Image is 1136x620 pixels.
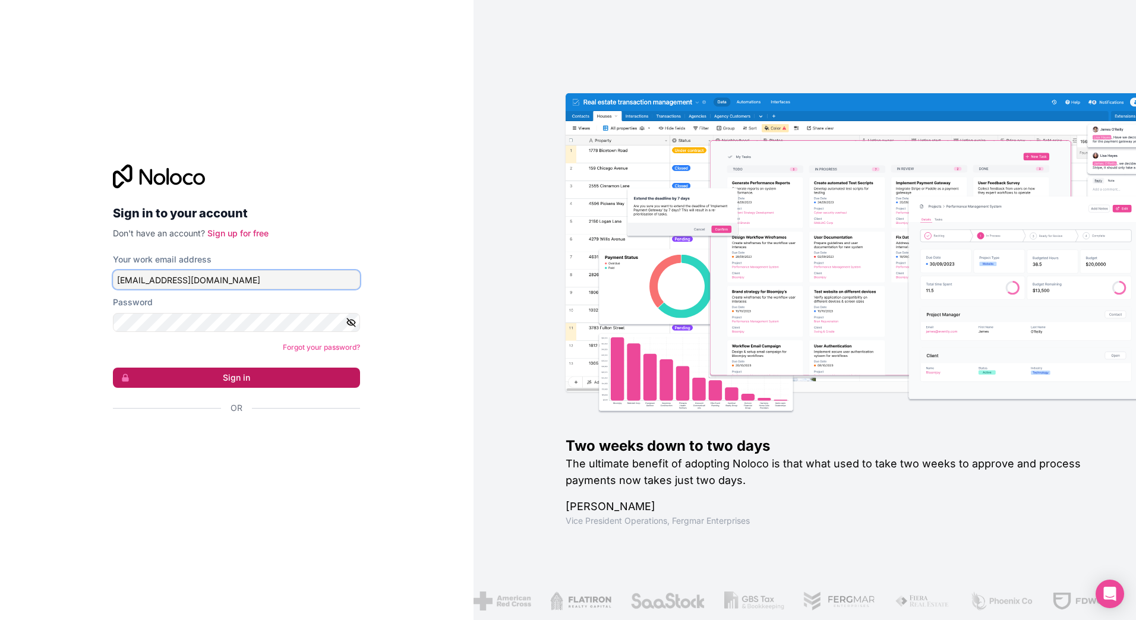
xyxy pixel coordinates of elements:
img: /assets/fdworks-Bi04fVtw.png [1052,591,1121,610]
label: Password [113,296,153,308]
h1: [PERSON_NAME] [566,498,1098,515]
iframe: Sign in with Google Button [107,427,356,453]
a: Sign up for free [207,228,269,238]
h1: Vice President Operations , Fergmar Enterprises [566,515,1098,527]
input: Email address [113,270,360,289]
a: Forgot your password? [283,343,360,352]
img: /assets/american-red-cross-BAupjrZR.png [472,591,530,610]
img: /assets/saastock-C6Zbiodz.png [630,591,705,610]
img: /assets/fiera-fwj2N5v4.png [894,591,950,610]
h2: Sign in to your account [113,203,360,224]
span: Don't have an account? [113,228,205,238]
div: Open Intercom Messenger [1096,580,1124,608]
label: Your work email address [113,254,212,265]
input: Password [113,313,360,332]
img: /assets/phoenix-BREaitsQ.png [968,591,1033,610]
h2: The ultimate benefit of adopting Noloco is that what used to take two weeks to approve and proces... [566,455,1098,489]
img: /assets/fergmar-CudnrXN5.png [803,591,875,610]
img: /assets/gbstax-C-GtDUiK.png [723,591,784,610]
img: /assets/flatiron-C8eUkumj.png [549,591,611,610]
span: Or [231,402,242,414]
h1: Two weeks down to two days [566,436,1098,455]
button: Sign in [113,368,360,388]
